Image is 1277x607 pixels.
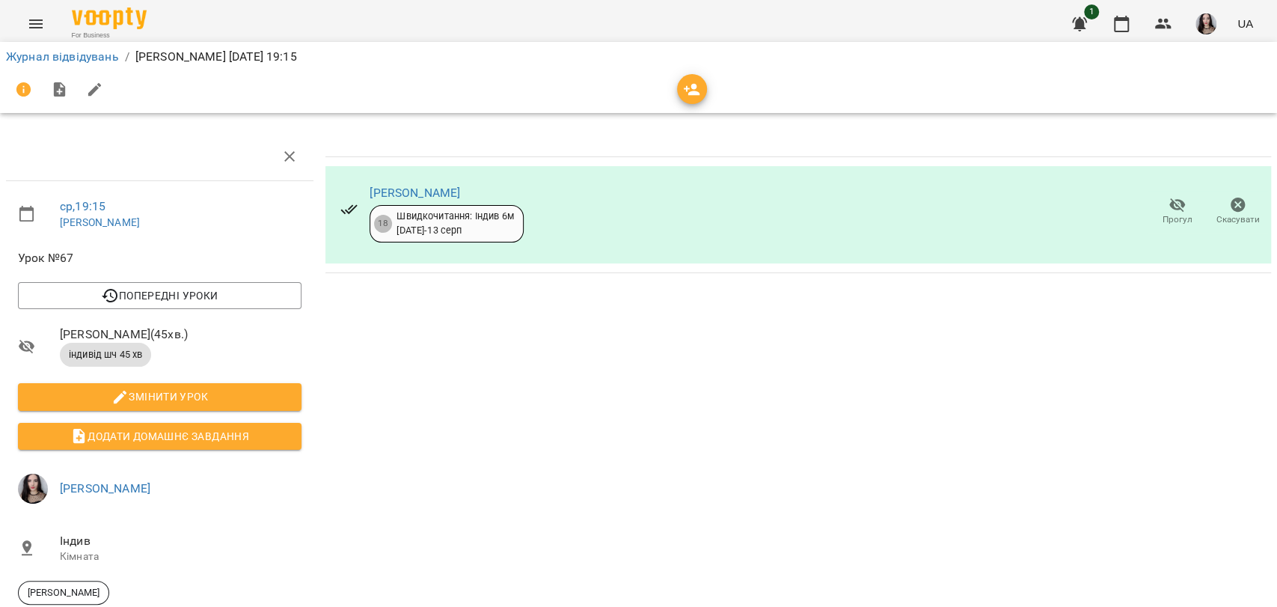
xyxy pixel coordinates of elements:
button: Прогул [1147,191,1207,233]
span: [PERSON_NAME] [19,586,108,600]
a: [PERSON_NAME] [370,186,460,200]
a: [PERSON_NAME] [60,481,150,495]
span: For Business [72,31,147,40]
nav: breadcrumb [6,48,1271,66]
span: індивід шч 45 хв [60,348,151,362]
button: Змінити урок [18,383,301,410]
li: / [125,48,129,66]
span: Додати домашнє завдання [30,427,290,445]
p: [PERSON_NAME] [DATE] 19:15 [135,48,297,66]
span: [PERSON_NAME] ( 45 хв. ) [60,326,301,344]
button: Додати домашнє завдання [18,423,301,450]
p: Кімната [60,549,301,564]
span: UA [1237,16,1253,31]
a: ср , 19:15 [60,199,105,213]
img: Voopty Logo [72,7,147,29]
img: 23d2127efeede578f11da5c146792859.jpg [1195,13,1216,34]
button: Скасувати [1207,191,1268,233]
span: Урок №67 [18,249,301,267]
div: [PERSON_NAME] [18,581,109,605]
span: Скасувати [1216,213,1260,226]
span: 1 [1084,4,1099,19]
img: 23d2127efeede578f11da5c146792859.jpg [18,474,48,504]
div: 18 [374,215,392,233]
a: Журнал відвідувань [6,49,119,64]
a: [PERSON_NAME] [60,216,140,228]
div: Швидкочитання: Індив 6м [DATE] - 13 серп [396,210,513,237]
button: UA [1231,10,1259,37]
button: Попередні уроки [18,282,301,309]
span: Попередні уроки [30,287,290,305]
span: Змінити урок [30,388,290,406]
span: Індив [60,532,301,550]
span: Прогул [1163,213,1192,226]
button: Menu [18,6,54,42]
